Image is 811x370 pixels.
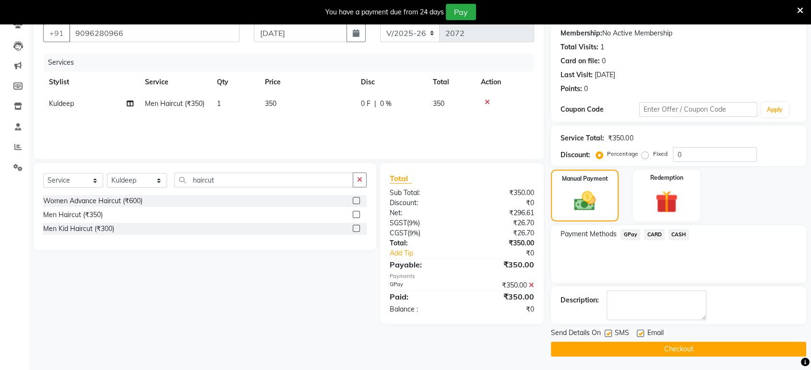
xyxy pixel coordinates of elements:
div: No Active Membership [561,28,797,38]
div: ₹350.00 [462,280,542,290]
div: Points: [561,84,582,94]
span: 0 % [380,99,392,109]
div: 1 [600,42,604,52]
div: You have a payment due from 24 days [325,7,444,17]
span: 1 [217,99,221,108]
th: Action [475,71,534,93]
span: CGST [390,229,407,237]
div: Coupon Code [561,104,639,115]
img: _gift.svg [648,188,684,216]
label: Fixed [653,150,667,158]
input: Search by Name/Mobile/Email/Code [69,24,239,42]
div: ₹350.00 [462,188,542,198]
div: Net: [382,208,462,218]
th: Price [259,71,355,93]
div: Paid: [382,291,462,302]
input: Enter Offer / Coupon Code [639,102,757,117]
label: Percentage [607,150,638,158]
button: Apply [761,103,788,117]
button: Checkout [551,342,806,357]
span: 9% [409,219,418,227]
th: Stylist [43,71,139,93]
th: Total [427,71,475,93]
span: 350 [265,99,276,108]
span: Send Details On [551,328,601,340]
div: Description: [561,295,599,305]
span: SMS [615,328,629,340]
div: 0 [602,56,606,66]
div: Discount: [382,198,462,208]
div: Membership: [561,28,602,38]
div: [DATE] [595,70,615,80]
span: 350 [433,99,444,108]
div: ₹350.00 [462,259,542,270]
span: SGST [390,219,407,227]
span: 9% [409,229,418,237]
div: Payments [390,272,534,280]
input: Search or Scan [174,173,353,187]
button: +91 [43,24,70,42]
div: ₹350.00 [608,133,633,143]
div: Men Kid Haircut (₹300) [43,224,114,234]
th: Disc [355,71,427,93]
div: ( ) [382,228,462,238]
div: Men Haircut (₹350) [43,210,103,220]
div: ₹296.61 [462,208,542,218]
div: Card on file: [561,56,600,66]
a: Add Tip [382,248,475,258]
span: GPay [620,229,640,240]
span: Total [390,173,412,184]
span: 0 F [361,99,370,109]
div: ₹26.70 [462,228,542,238]
label: Manual Payment [562,174,608,183]
div: ₹350.00 [462,238,542,248]
span: Men Haircut (₹350) [145,99,204,108]
div: GPay [382,280,462,290]
div: Services [44,54,541,71]
span: Kuldeep [49,99,74,108]
div: Sub Total: [382,188,462,198]
div: ₹26.70 [462,218,542,228]
div: ₹350.00 [462,291,542,302]
span: CASH [668,229,689,240]
div: Discount: [561,150,590,160]
div: ₹0 [462,304,542,314]
th: Service [139,71,211,93]
span: Email [647,328,663,340]
button: Pay [446,4,476,20]
img: _cash.svg [567,189,602,213]
label: Redemption [650,173,683,182]
div: Service Total: [561,133,604,143]
div: ₹0 [462,198,542,208]
span: | [374,99,376,109]
span: CARD [644,229,665,240]
div: Balance : [382,304,462,314]
div: ₹0 [475,248,541,258]
div: ( ) [382,218,462,228]
div: Total Visits: [561,42,598,52]
div: Women Advance Haircut (₹600) [43,196,143,206]
div: Payable: [382,259,462,270]
span: Payment Methods [561,229,617,239]
th: Qty [211,71,259,93]
div: Last Visit: [561,70,593,80]
div: Total: [382,238,462,248]
div: 0 [584,84,588,94]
